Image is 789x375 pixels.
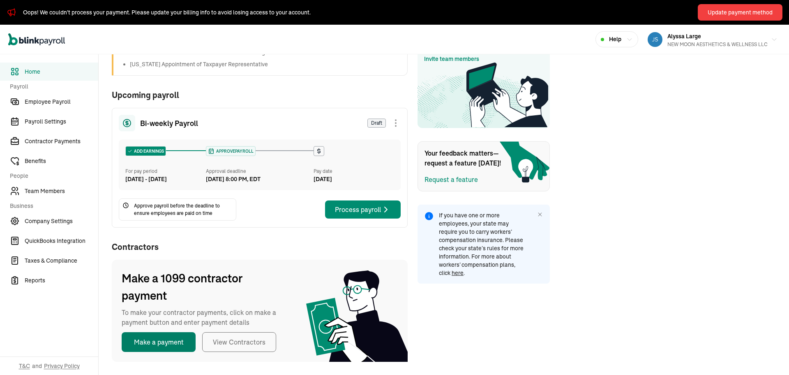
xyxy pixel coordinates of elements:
span: Home [25,68,98,76]
span: Contractor Payments [25,137,98,146]
button: Update payment method [698,4,782,21]
div: Approval deadline [206,168,310,175]
div: NEW MOON AESTHETICS & WELLNESS LLC [667,41,768,48]
div: [DATE] 8:00 PM, EDT [206,175,261,184]
span: Benefits [25,157,98,165]
span: Your feedback matters—request a feature [DATE]! [424,148,507,168]
div: Oops! We couldn't process your payment. Please update your billing info to avoid losing access to... [23,8,311,17]
span: People [10,172,93,180]
span: Employee Payroll [25,98,98,106]
span: Upcoming payroll [112,89,408,101]
a: here [452,269,464,277]
span: Taxes & Compliance [25,256,98,265]
div: Process payroll [335,205,391,214]
span: Payroll [10,82,93,91]
div: ADD EARNINGS [126,147,166,156]
button: Request a feature [424,175,478,184]
span: Draft [367,119,386,128]
button: Alyssa LargeNEW MOON AESTHETICS & WELLNESS LLC [644,29,781,50]
span: Contractors [112,241,408,253]
span: Alyssa Large [667,33,701,40]
span: QuickBooks Integration [25,237,98,245]
iframe: Chat Widget [605,44,789,375]
span: Bi-weekly Payroll [140,118,198,129]
span: Company Settings [25,217,98,226]
div: Update payment method [708,8,773,17]
div: [DATE] [314,175,394,184]
button: View Contractors [202,332,276,352]
li: [US_STATE] Appointment of Taxpayer Representative [130,60,268,69]
span: Business [10,202,93,210]
span: T&C [19,362,30,370]
div: For pay period [125,168,206,175]
span: APPROVE PAYROLL [215,148,254,154]
span: Make a 1099 contractor payment [122,270,286,304]
span: Reports [25,276,98,285]
span: If you have one or more employees, your state may require you to carry workers’ compensation insu... [439,211,525,277]
span: Privacy Policy [44,362,80,370]
button: Make a payment [122,332,196,352]
span: Team Members [25,187,98,196]
a: Invite team members [424,55,479,63]
button: Help [595,31,638,47]
div: [DATE] - [DATE] [125,175,206,184]
div: Pay date [314,168,394,175]
span: Payroll Settings [25,117,98,126]
nav: Global [8,28,65,51]
span: To make your contractor payments, click on make a payment button and enter payment details [122,307,286,327]
span: Approve payroll before the deadline to ensure employees are paid on time [134,202,233,217]
button: Process payroll [325,200,401,219]
span: Help [609,35,621,44]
